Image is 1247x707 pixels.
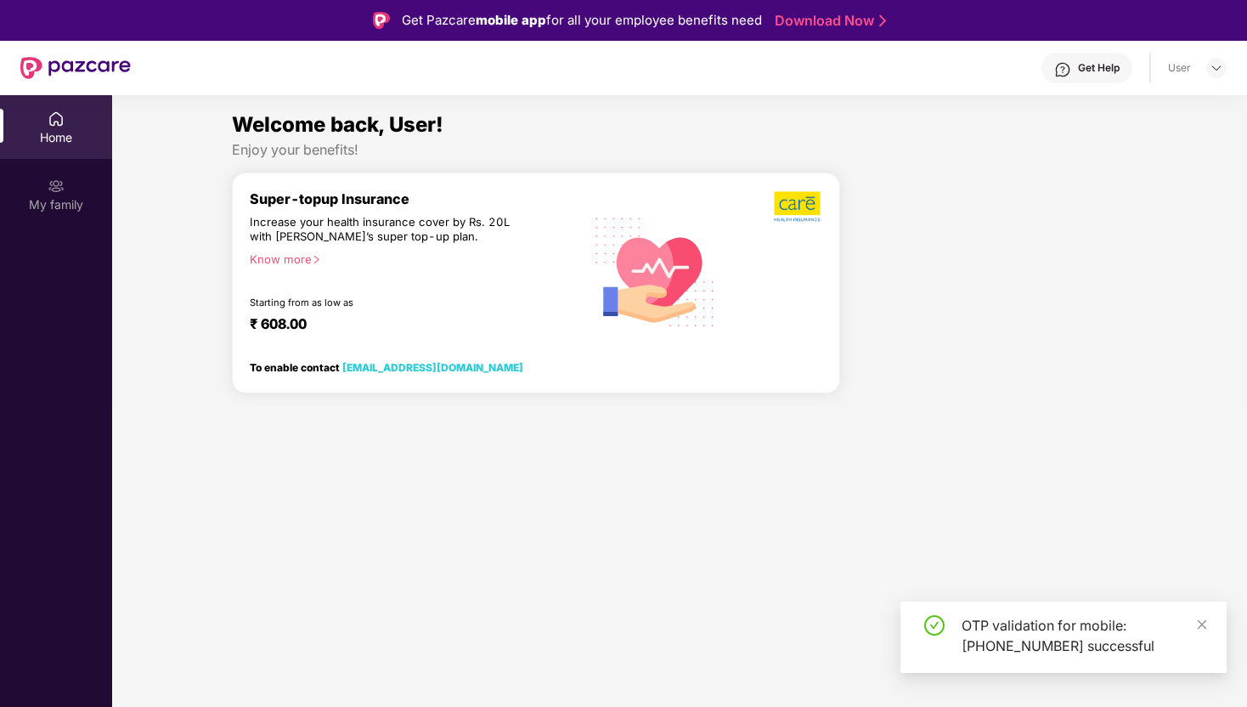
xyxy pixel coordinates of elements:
div: Starting from as low as [250,297,511,308]
div: Know more [250,252,573,264]
img: svg+xml;base64,PHN2ZyBpZD0iSGVscC0zMngzMiIgeG1sbnM9Imh0dHA6Ly93d3cudzMub3JnLzIwMDAvc3ZnIiB3aWR0aD... [1054,61,1071,78]
a: [EMAIL_ADDRESS][DOMAIN_NAME] [342,361,523,374]
img: svg+xml;base64,PHN2ZyBpZD0iRHJvcGRvd24tMzJ4MzIiIHhtbG5zPSJodHRwOi8vd3d3LnczLm9yZy8yMDAwL3N2ZyIgd2... [1210,61,1223,75]
img: Logo [373,12,390,29]
strong: mobile app [476,12,546,28]
div: To enable contact [250,361,523,373]
img: svg+xml;base64,PHN2ZyBpZD0iSG9tZSIgeG1sbnM9Imh0dHA6Ly93d3cudzMub3JnLzIwMDAvc3ZnIiB3aWR0aD0iMjAiIG... [48,110,65,127]
img: svg+xml;base64,PHN2ZyB3aWR0aD0iMjAiIGhlaWdodD0iMjAiIHZpZXdCb3g9IjAgMCAyMCAyMCIgZmlsbD0ibm9uZSIgeG... [48,178,65,195]
div: Get Help [1078,61,1120,75]
div: User [1168,61,1191,75]
img: Stroke [879,12,886,30]
a: Download Now [775,12,881,30]
div: ₹ 608.00 [250,315,567,336]
img: New Pazcare Logo [20,57,131,79]
span: close [1196,619,1208,631]
div: Get Pazcare for all your employee benefits need [402,10,762,31]
img: svg+xml;base64,PHN2ZyB4bWxucz0iaHR0cDovL3d3dy53My5vcmcvMjAwMC9zdmciIHhtbG5zOnhsaW5rPSJodHRwOi8vd3... [584,198,727,343]
div: OTP validation for mobile: [PHONE_NUMBER] successful [962,615,1206,656]
span: Welcome back, User! [232,112,443,137]
div: Super-topup Insurance [250,190,584,207]
span: right [312,255,321,264]
div: Increase your health insurance cover by Rs. 20L with [PERSON_NAME]’s super top-up plan. [250,215,511,245]
span: check-circle [924,615,945,636]
div: Enjoy your benefits! [232,141,1127,159]
img: b5dec4f62d2307b9de63beb79f102df3.png [774,190,822,223]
